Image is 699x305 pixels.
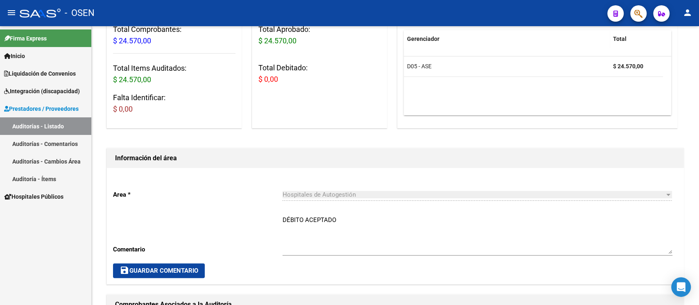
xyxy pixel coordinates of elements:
[113,190,283,199] p: Area *
[4,87,80,96] span: Integración (discapacidad)
[4,104,79,113] span: Prestadores / Proveedores
[4,192,63,201] span: Hospitales Públicos
[7,8,16,18] mat-icon: menu
[407,36,439,42] span: Gerenciador
[283,191,356,198] span: Hospitales de Autogestión
[113,245,283,254] p: Comentario
[113,24,235,47] h3: Total Comprobantes:
[613,63,643,70] strong: $ 24.570,00
[407,63,432,70] span: D05 - ASE
[258,75,278,83] span: $ 0,00
[610,30,663,48] datatable-header-cell: Total
[258,24,381,47] h3: Total Aprobado:
[4,69,76,78] span: Liquidación de Convenios
[258,62,381,85] h3: Total Debitado:
[113,92,235,115] h3: Falta Identificar:
[113,75,151,84] span: $ 24.570,00
[671,277,691,297] div: Open Intercom Messenger
[4,34,47,43] span: Firma Express
[683,8,692,18] mat-icon: person
[404,30,610,48] datatable-header-cell: Gerenciador
[113,63,235,85] h3: Total Items Auditados:
[113,263,205,278] button: Guardar Comentario
[65,4,95,22] span: - OSEN
[120,265,129,275] mat-icon: save
[120,267,198,274] span: Guardar Comentario
[4,52,25,61] span: Inicio
[115,152,676,165] h1: Información del área
[113,105,133,113] span: $ 0,00
[113,36,151,45] span: $ 24.570,00
[258,36,296,45] span: $ 24.570,00
[613,36,627,42] span: Total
